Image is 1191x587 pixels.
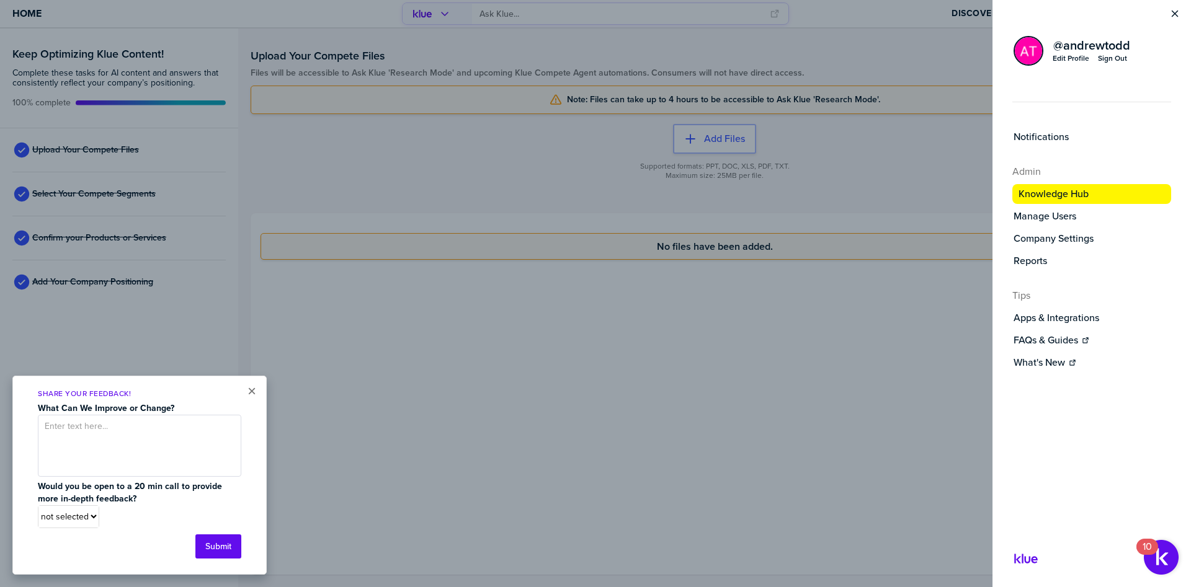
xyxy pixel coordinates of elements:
[1012,164,1171,179] h4: Admin
[1169,7,1181,20] button: Close Menu
[1014,356,1065,369] label: What's New
[1014,232,1094,245] label: Company Settings
[1014,131,1069,143] label: Notifications
[1014,255,1047,267] label: Reports
[1053,53,1089,63] div: Edit Profile
[1012,333,1171,348] a: FAQs & Guides
[1012,130,1171,144] a: Notifications
[1098,53,1127,63] div: Sign Out
[1012,231,1171,246] a: Company Settings
[38,389,241,399] p: Share Your Feedback!
[1019,188,1089,200] label: Knowledge Hub
[1012,184,1171,204] button: Knowledge Hub
[38,480,225,505] strong: Would you be open to a 20 min call to provide more in-depth feedback?
[1014,334,1078,346] label: FAQs & Guides
[1052,38,1131,53] a: @andrewtodd
[1012,209,1171,224] a: Manage Users
[1052,53,1090,64] a: Edit Profile
[1053,39,1130,51] span: @ andrewtodd
[1144,540,1179,575] button: Open Resource Center, 10 new notifications
[1143,547,1152,563] div: 10
[1012,254,1171,268] button: Reports
[1097,53,1128,64] button: Sign Out
[1012,311,1171,325] button: Apps & Integrations
[1014,312,1099,324] label: Apps & Integrations
[248,384,256,399] button: Close
[38,402,174,415] strong: What Can We Improve or Change?
[195,534,241,558] button: Submit
[1012,288,1171,303] h4: Tips
[1014,210,1076,223] label: Manage Users
[1012,355,1171,370] a: What's New
[1015,37,1042,64] img: bd49e27564eeabc6a71395d1f94549fd-sml.png
[1014,36,1043,66] div: Andrew Todd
